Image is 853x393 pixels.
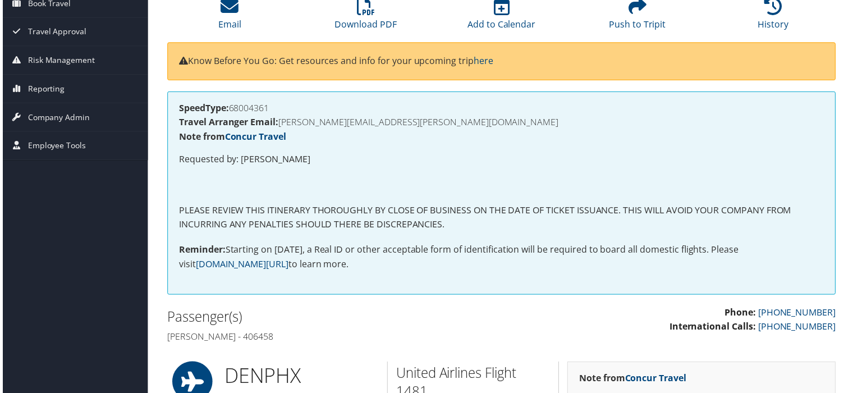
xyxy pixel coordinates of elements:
[760,3,791,30] a: History
[217,3,240,30] a: Email
[474,55,493,67] a: here
[467,3,536,30] a: Add to Calendar
[177,117,277,129] strong: Travel Arranger Email:
[25,132,84,161] span: Employee Tools
[760,308,838,321] a: [PHONE_NUMBER]
[177,54,826,69] p: Know Before You Go: Get resources and info for your upcoming trip
[25,47,93,75] span: Risk Management
[177,118,826,127] h4: [PERSON_NAME][EMAIL_ADDRESS][PERSON_NAME][DOMAIN_NAME]
[166,332,493,345] h4: [PERSON_NAME] - 406458
[177,244,826,273] p: Starting on [DATE], a Real ID or other acceptable form of identification will be required to boar...
[166,309,493,328] h2: Passenger(s)
[671,322,758,335] strong: International Calls:
[25,75,62,103] span: Reporting
[177,131,285,144] strong: Note from
[177,102,227,115] strong: SpeedType:
[726,308,758,321] strong: Phone:
[760,322,838,335] a: [PHONE_NUMBER]
[25,18,84,46] span: Travel Approval
[626,374,687,386] a: Concur Travel
[177,204,826,233] p: PLEASE REVIEW THIS ITINERARY THOROUGHLY BY CLOSE OF BUSINESS ON THE DATE OF TICKET ISSUANCE. THIS...
[25,104,88,132] span: Company Admin
[580,374,687,386] strong: Note from
[610,3,667,30] a: Push to Tripit
[177,153,826,168] p: Requested by: [PERSON_NAME]
[177,104,826,113] h4: 68004361
[194,259,287,272] a: [DOMAIN_NAME][URL]
[223,131,285,144] a: Concur Travel
[223,364,378,392] h1: DEN PHX
[177,245,224,257] strong: Reminder:
[334,3,396,30] a: Download PDF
